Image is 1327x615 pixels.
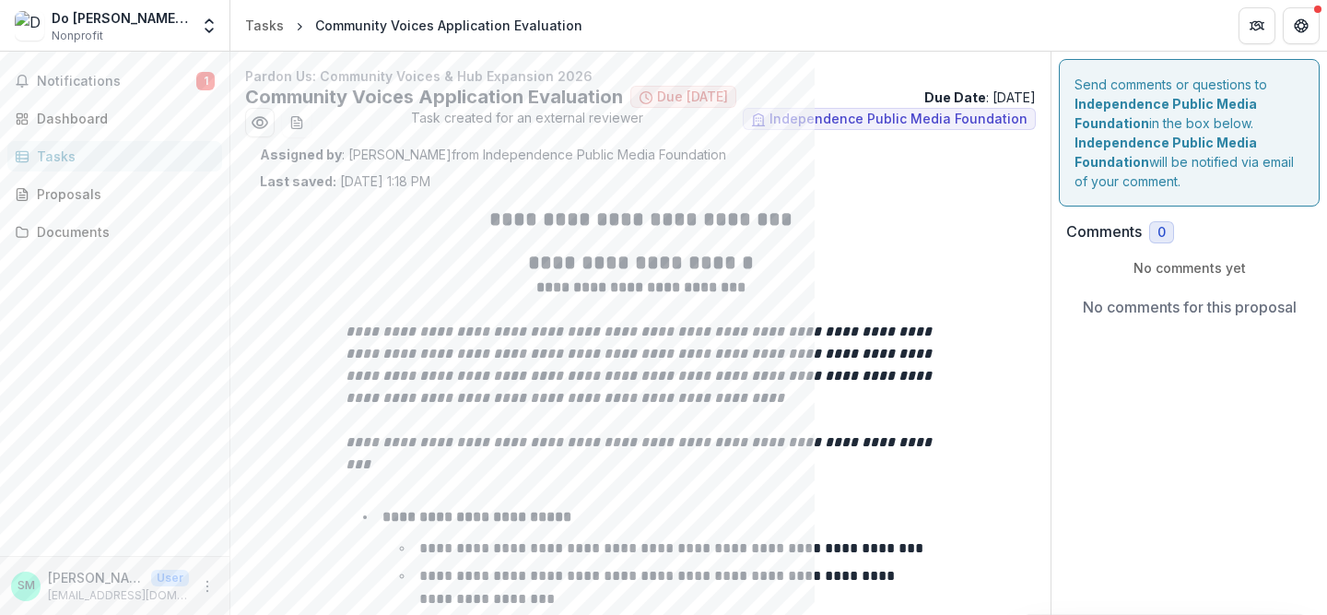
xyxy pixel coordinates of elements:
p: [PERSON_NAME] [48,568,144,587]
span: Notifications [37,74,196,89]
h2: Community Voices Application Evaluation [245,86,623,108]
strong: Due Date [924,89,986,105]
div: Dashboard [37,109,207,128]
p: : [DATE] [924,88,1036,107]
strong: Independence Public Media Foundation [1075,96,1257,131]
div: Community Voices Application Evaluation [315,16,582,35]
span: 0 [1157,225,1166,241]
p: No comments yet [1066,258,1312,278]
p: User [151,570,189,586]
button: Preview 7a9e365e-1cc5-4725-831a-24f8dec3a5d1.pdf [245,108,275,137]
button: Open entity switcher [196,7,222,44]
button: Notifications1 [7,66,222,96]
p: : [PERSON_NAME] from Independence Public Media Foundation [260,145,1021,164]
a: Tasks [238,12,291,39]
a: Tasks [7,141,222,171]
div: Do [PERSON_NAME] Good [52,8,189,28]
div: Documents [37,222,207,242]
span: 1 [196,72,215,90]
strong: Independence Public Media Foundation [1075,135,1257,170]
span: Due [DATE] [657,89,728,105]
div: Tasks [37,147,207,166]
h2: Comments [1066,223,1142,241]
p: [EMAIL_ADDRESS][DOMAIN_NAME] [48,587,189,604]
span: Nonprofit [52,28,103,44]
div: Proposals [37,184,207,204]
button: Partners [1239,7,1275,44]
p: [DATE] 1:18 PM [260,171,430,191]
a: Proposals [7,179,222,209]
span: Independence Public Media Foundation [769,112,1028,127]
p: No comments for this proposal [1083,296,1297,318]
nav: breadcrumb [238,12,590,39]
button: More [196,575,218,597]
span: Task created for an external reviewer [411,108,643,137]
img: Do Moore Good [15,11,44,41]
p: Pardon Us: Community Voices & Hub Expansion 2026 [245,66,1036,86]
a: Documents [7,217,222,247]
div: Tasks [245,16,284,35]
button: download-word-button [282,108,311,137]
a: Dashboard [7,103,222,134]
strong: Last saved: [260,173,336,189]
button: Get Help [1283,7,1320,44]
strong: Assigned by [260,147,342,162]
div: Send comments or questions to in the box below. will be notified via email of your comment. [1059,59,1320,207]
div: Shuja Moore [18,580,35,592]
